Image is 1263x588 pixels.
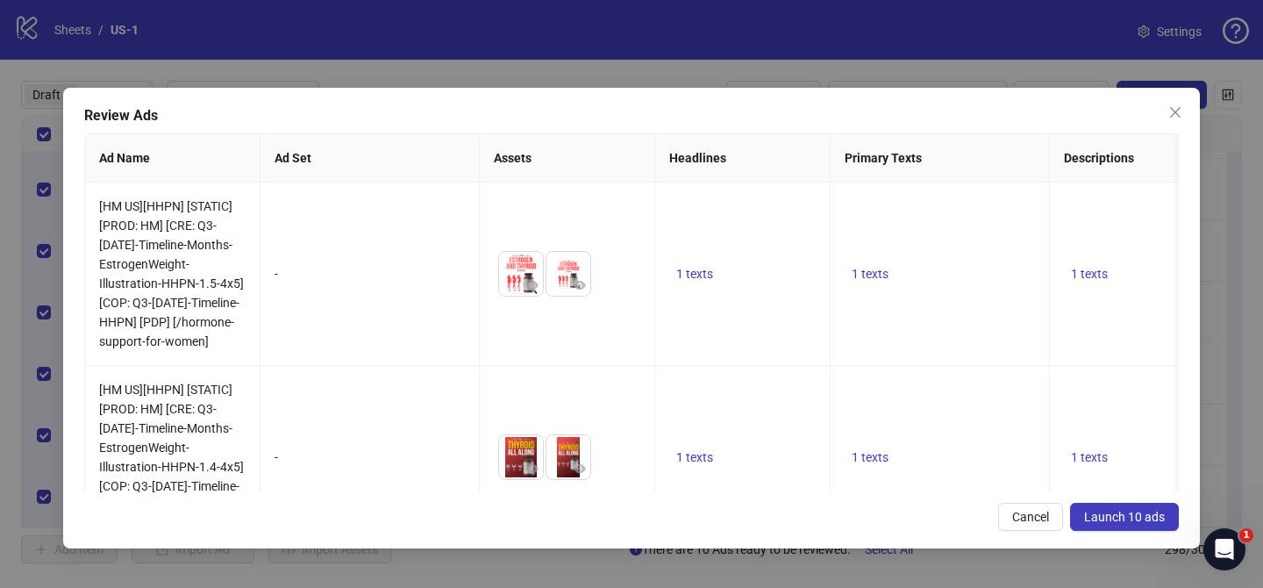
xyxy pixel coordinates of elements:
[526,463,539,475] span: eye
[522,458,543,479] button: Preview
[499,435,543,479] img: Asset 1
[1168,105,1182,119] span: close
[99,383,244,532] span: [HM US][HHPN] [STATIC] [PROD: HM] [CRE: Q3-[DATE]-Timeline-Months-EstrogenWeight-Illustration-HHP...
[569,275,590,296] button: Preview
[655,134,831,183] th: Headlines
[676,267,713,281] span: 1 texts
[1012,510,1049,524] span: Cancel
[669,447,720,468] button: 1 texts
[998,503,1063,531] button: Cancel
[574,463,586,475] span: eye
[852,267,888,281] span: 1 texts
[99,199,244,348] span: [HM US][HHPN] [STATIC] [PROD: HM] [CRE: Q3-[DATE]-Timeline-Months-EstrogenWeight-Illustration-HHP...
[1064,263,1115,284] button: 1 texts
[546,252,590,296] img: Asset 2
[845,263,896,284] button: 1 texts
[275,264,465,283] div: -
[522,275,543,296] button: Preview
[260,134,480,183] th: Ad Set
[546,435,590,479] img: Asset 2
[275,448,465,467] div: -
[499,252,543,296] img: Asset 1
[1239,528,1253,542] span: 1
[84,105,1179,126] div: Review Ads
[85,134,260,183] th: Ad Name
[845,447,896,468] button: 1 texts
[831,134,1050,183] th: Primary Texts
[676,450,713,464] span: 1 texts
[1203,528,1245,570] iframe: Intercom live chat
[1064,447,1115,468] button: 1 texts
[480,134,655,183] th: Assets
[1071,267,1108,281] span: 1 texts
[1161,98,1189,126] button: Close
[526,279,539,291] span: eye
[669,263,720,284] button: 1 texts
[569,458,590,479] button: Preview
[852,450,888,464] span: 1 texts
[1084,510,1165,524] span: Launch 10 ads
[574,279,586,291] span: eye
[1070,503,1179,531] button: Launch 10 ads
[1071,450,1108,464] span: 1 texts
